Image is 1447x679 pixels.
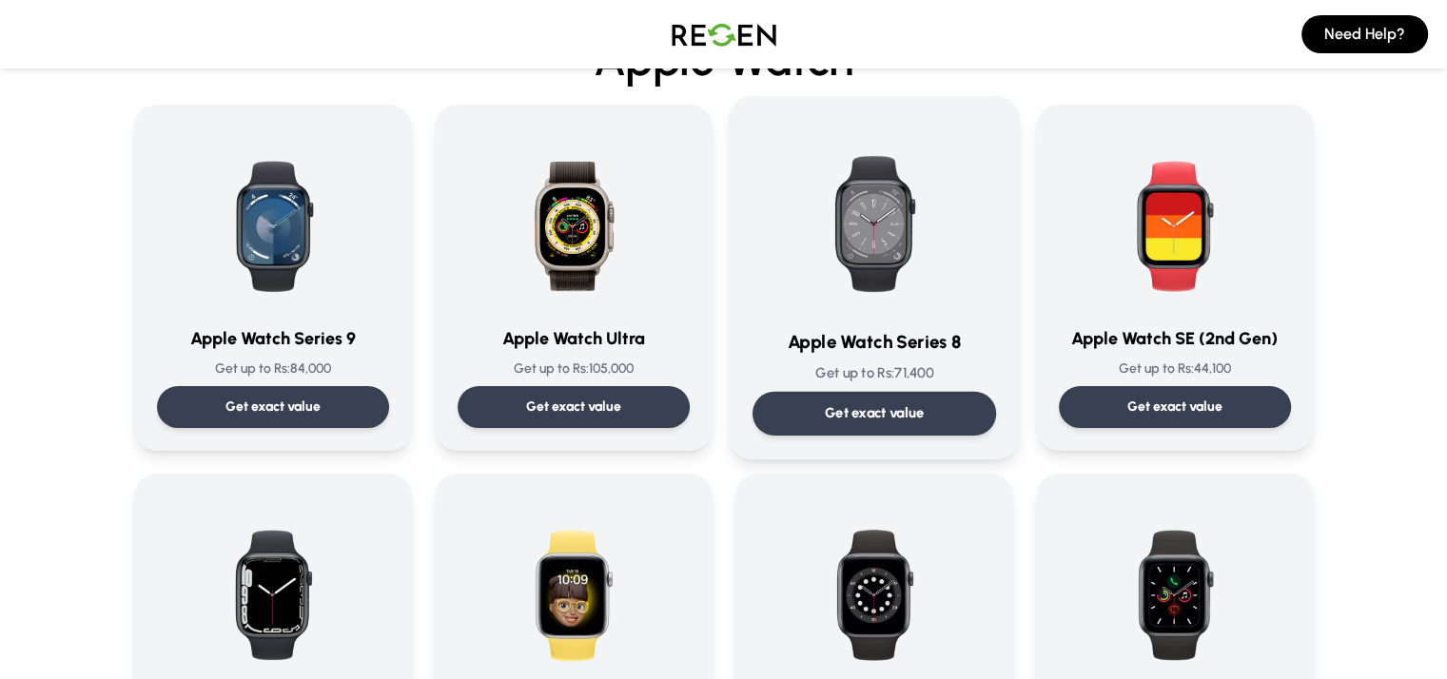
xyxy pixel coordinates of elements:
p: Get up to Rs: 84,000 [157,359,389,378]
h3: Apple Watch SE (2nd Gen) [1059,325,1291,352]
img: Apple Watch SE (2nd Generation) (2022) [1084,127,1266,310]
p: Get up to Rs: 105,000 [458,359,690,378]
span: Apple Watch [134,36,1314,82]
img: Apple Watch Series 9 (2023) [182,127,364,310]
img: Apple Watch SE (1st Generation) (2020) [482,496,665,679]
p: Get exact value [1127,398,1222,417]
img: Apple Watch Ultra (2022) [482,127,665,310]
h3: Apple Watch Series 9 [157,325,389,352]
p: Get up to Rs: 44,100 [1059,359,1291,378]
img: Apple Watch Series 8 (2022) [778,120,970,312]
h3: Apple Watch Series 8 [752,328,995,356]
p: Get up to Rs: 71,400 [752,363,995,383]
h3: Apple Watch Ultra [458,325,690,352]
p: Get exact value [526,398,621,417]
p: Get exact value [225,398,321,417]
img: Apple Watch Series 7 (2021) [182,496,364,679]
p: Get exact value [824,403,924,423]
img: Apple Watch Series 6 (2020) [783,496,966,679]
button: Need Help? [1301,15,1428,53]
img: Logo [657,8,791,61]
img: Apple Watch Series 5 (2019) [1084,496,1266,679]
